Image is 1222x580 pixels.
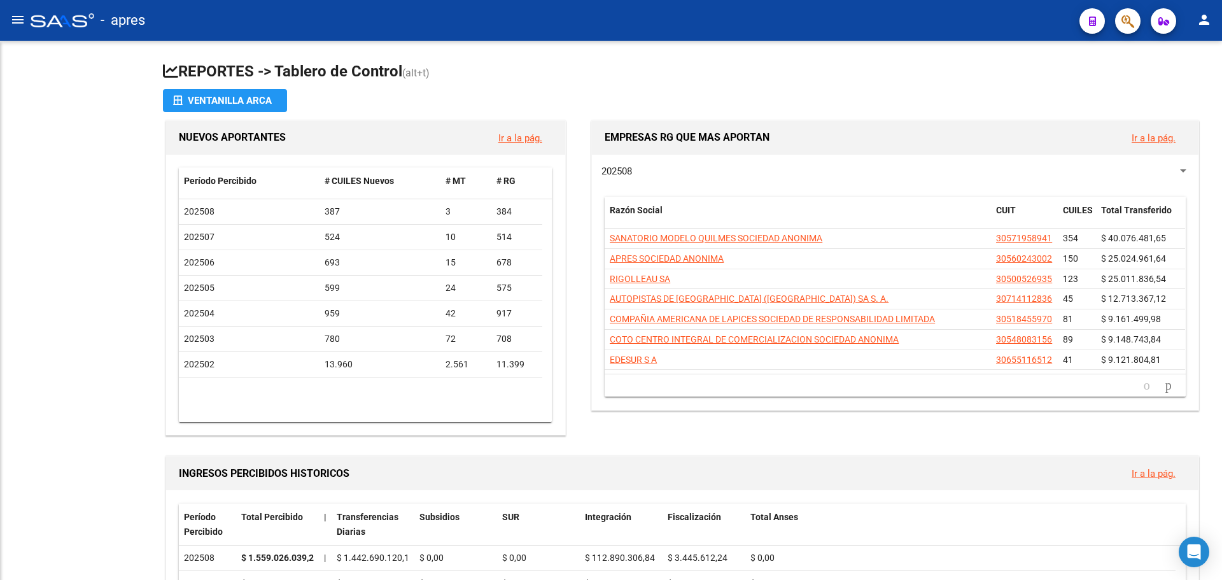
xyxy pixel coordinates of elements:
span: $ 0,00 [750,553,775,563]
span: 30714112836 [996,294,1052,304]
span: 202506 [184,257,214,267]
a: Ir a la pág. [498,132,542,144]
div: 780 [325,332,436,346]
div: 24 [446,281,486,295]
datatable-header-cell: Transferencias Diarias [332,504,414,546]
span: # RG [496,176,516,186]
span: NUEVOS APORTANTES [179,131,286,143]
div: 599 [325,281,436,295]
div: 524 [325,230,436,244]
span: COTO CENTRO INTEGRAL DE COMERCIALIZACION SOCIEDAD ANONIMA [610,334,899,344]
button: Ir a la pág. [488,126,552,150]
span: EMPRESAS RG QUE MAS APORTAN [605,131,769,143]
span: Subsidios [419,512,460,522]
div: 72 [446,332,486,346]
span: SANATORIO MODELO QUILMES SOCIEDAD ANONIMA [610,233,822,243]
span: 202507 [184,232,214,242]
div: 693 [325,255,436,270]
datatable-header-cell: Fiscalización [663,504,745,546]
span: 30518455970 [996,314,1052,324]
span: # MT [446,176,466,186]
span: COMPAÑIA AMERICANA DE LAPICES SOCIEDAD DE RESPONSABILIDAD LIMITADA [610,314,935,324]
span: INGRESOS PERCIBIDOS HISTORICOS [179,467,349,479]
span: RIGOLLEAU SA [610,274,670,284]
span: $ 0,00 [502,553,526,563]
span: 202508 [184,206,214,216]
datatable-header-cell: # MT [440,167,491,195]
a: go to previous page [1138,379,1156,393]
span: 41 [1063,355,1073,365]
span: EDESUR S A [610,355,657,365]
button: Ventanilla ARCA [163,89,287,112]
span: 30500526935 [996,274,1052,284]
span: Total Anses [750,512,798,522]
div: 10 [446,230,486,244]
button: Ir a la pág. [1121,462,1186,485]
span: AUTOPISTAS DE [GEOGRAPHIC_DATA] ([GEOGRAPHIC_DATA]) SA S. A. [610,294,888,304]
datatable-header-cell: SUR [497,504,580,546]
datatable-header-cell: Total Anses [745,504,1176,546]
span: $ 9.161.499,98 [1101,314,1161,324]
span: 150 [1063,253,1078,264]
span: 202505 [184,283,214,293]
span: Período Percibido [184,512,223,537]
span: APRES SOCIEDAD ANONIMA [610,253,724,264]
span: Período Percibido [184,176,256,186]
datatable-header-cell: # RG [491,167,542,195]
span: 45 [1063,294,1073,304]
span: $ 1.442.690.120,19 [337,553,414,563]
span: (alt+t) [402,67,430,79]
div: 514 [496,230,537,244]
datatable-header-cell: # CUILES Nuevos [320,167,441,195]
span: $ 0,00 [419,553,444,563]
datatable-header-cell: Período Percibido [179,167,320,195]
div: 575 [496,281,537,295]
span: SUR [502,512,519,522]
datatable-header-cell: | [319,504,332,546]
span: $ 25.024.961,64 [1101,253,1166,264]
mat-icon: person [1197,12,1212,27]
span: Total Transferido [1101,205,1172,215]
datatable-header-cell: Total Percibido [236,504,319,546]
span: CUIT [996,205,1016,215]
span: 354 [1063,233,1078,243]
span: $ 40.076.481,65 [1101,233,1166,243]
div: 384 [496,204,537,219]
span: 202502 [184,359,214,369]
datatable-header-cell: CUIT [991,197,1058,239]
div: 15 [446,255,486,270]
datatable-header-cell: Período Percibido [179,504,236,546]
span: 30560243002 [996,253,1052,264]
h1: REPORTES -> Tablero de Control [163,61,1202,83]
div: 387 [325,204,436,219]
span: $ 12.713.367,12 [1101,294,1166,304]
span: | [324,512,327,522]
span: Integración [585,512,631,522]
span: CUILES [1063,205,1093,215]
span: 81 [1063,314,1073,324]
div: 2.561 [446,357,486,372]
a: go to next page [1160,379,1177,393]
span: $ 112.890.306,84 [585,553,655,563]
span: Transferencias Diarias [337,512,398,537]
div: 959 [325,306,436,321]
mat-icon: menu [10,12,25,27]
span: $ 9.121.804,81 [1101,355,1161,365]
span: 202503 [184,334,214,344]
div: 202508 [184,551,231,565]
a: Ir a la pág. [1132,132,1176,144]
datatable-header-cell: Total Transferido [1096,197,1185,239]
div: Open Intercom Messenger [1179,537,1209,567]
div: 13.960 [325,357,436,372]
div: 917 [496,306,537,321]
div: 708 [496,332,537,346]
div: 11.399 [496,357,537,372]
span: 30548083156 [996,334,1052,344]
div: 3 [446,204,486,219]
span: Total Percibido [241,512,303,522]
datatable-header-cell: Subsidios [414,504,497,546]
span: 30655116512 [996,355,1052,365]
span: 202504 [184,308,214,318]
span: - apres [101,6,145,34]
div: 42 [446,306,486,321]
